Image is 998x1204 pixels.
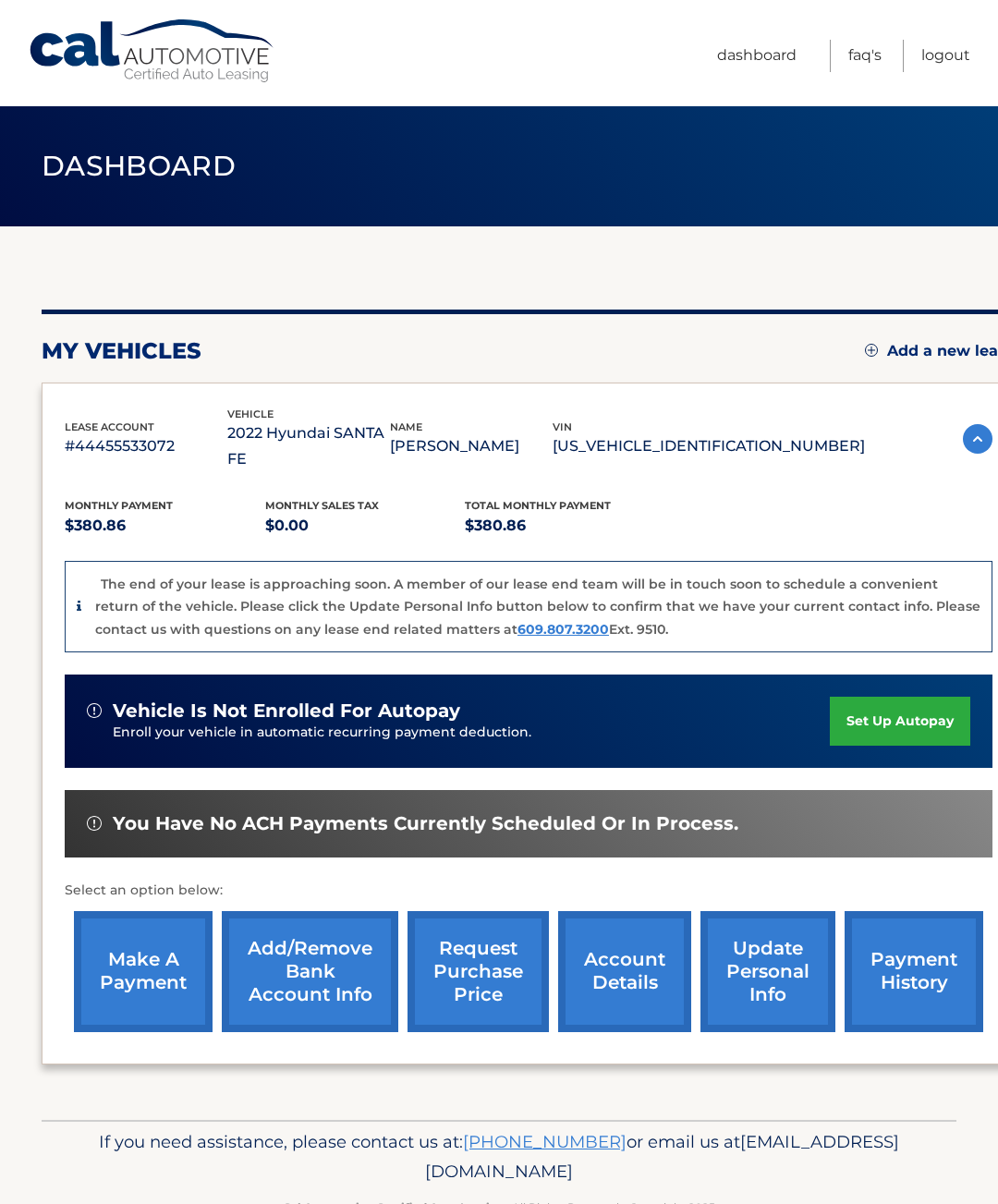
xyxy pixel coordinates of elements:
p: $0.00 [265,513,466,539]
h2: my vehicles [42,337,201,365]
span: vehicle is not enrolled for autopay [113,699,460,723]
a: 609.807.3200 [517,621,609,638]
a: account details [558,911,691,1032]
img: add.svg [865,344,878,357]
p: #44455533072 [65,433,227,459]
p: $380.86 [65,513,265,539]
p: Enroll your vehicle in automatic recurring payment deduction. [113,723,830,743]
a: update personal info [700,911,835,1032]
a: set up autopay [830,697,970,746]
a: request purchase price [408,911,549,1032]
a: FAQ's [848,40,882,72]
a: Add/Remove bank account info [222,911,398,1032]
span: name [390,420,422,433]
span: Total Monthly Payment [465,499,611,512]
a: Dashboard [717,40,797,72]
span: lease account [65,420,154,433]
span: Dashboard [42,149,236,183]
img: accordion-active.svg [963,424,992,454]
span: Monthly sales Tax [265,499,379,512]
a: payment history [845,911,983,1032]
p: [US_VEHICLE_IDENTIFICATION_NUMBER] [553,433,865,459]
p: The end of your lease is approaching soon. A member of our lease end team will be in touch soon t... [95,576,980,638]
span: Monthly Payment [65,499,173,512]
img: alert-white.svg [87,816,102,831]
a: [PHONE_NUMBER] [463,1131,627,1152]
a: make a payment [74,911,213,1032]
span: vin [553,420,572,433]
p: [PERSON_NAME] [390,433,553,459]
a: Logout [921,40,970,72]
span: vehicle [227,407,274,420]
p: 2022 Hyundai SANTA FE [227,420,390,472]
p: Select an option below: [65,880,992,902]
span: You have no ACH payments currently scheduled or in process. [113,812,738,835]
a: Cal Automotive [28,18,277,84]
p: $380.86 [465,513,665,539]
img: alert-white.svg [87,703,102,718]
p: If you need assistance, please contact us at: or email us at [69,1127,929,1186]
